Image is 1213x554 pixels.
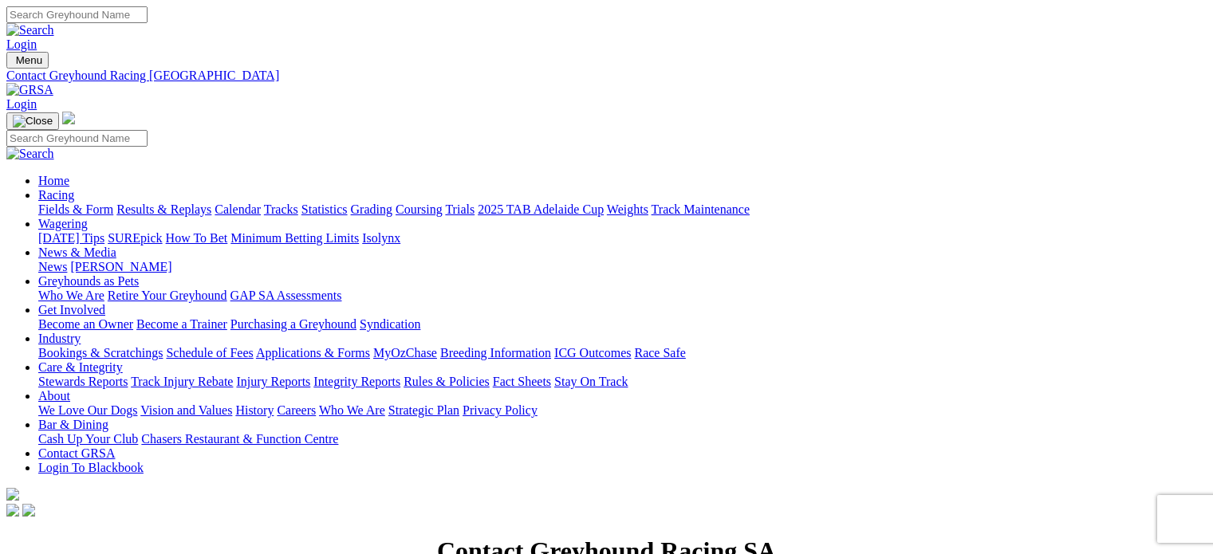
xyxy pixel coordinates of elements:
a: Weights [607,202,648,216]
a: Careers [277,403,316,417]
a: News [38,260,67,273]
a: How To Bet [166,231,228,245]
a: Statistics [301,202,348,216]
a: Contact GRSA [38,446,115,460]
a: Industry [38,332,81,345]
a: Integrity Reports [313,375,400,388]
a: [PERSON_NAME] [70,260,171,273]
a: Greyhounds as Pets [38,274,139,288]
div: Greyhounds as Pets [38,289,1207,303]
a: Become a Trainer [136,317,227,331]
img: GRSA [6,83,53,97]
a: News & Media [38,246,116,259]
a: Trials [445,202,475,216]
div: Racing [38,202,1207,217]
button: Toggle navigation [6,112,59,130]
div: Care & Integrity [38,375,1207,389]
a: Schedule of Fees [166,346,253,360]
a: Rules & Policies [404,375,490,388]
a: Grading [351,202,392,216]
a: Coursing [396,202,443,216]
input: Search [6,130,148,147]
img: Search [6,23,54,37]
a: Breeding Information [440,346,551,360]
a: Privacy Policy [463,403,538,417]
a: Fields & Form [38,202,113,216]
a: Retire Your Greyhound [108,289,227,302]
a: Tracks [264,202,298,216]
div: Get Involved [38,317,1207,332]
img: logo-grsa-white.png [6,488,19,501]
a: Wagering [38,217,88,230]
div: News & Media [38,260,1207,274]
a: Home [38,174,69,187]
a: Vision and Values [140,403,232,417]
div: About [38,403,1207,418]
a: Login To Blackbook [38,461,144,474]
a: Fact Sheets [493,375,551,388]
a: Stay On Track [554,375,628,388]
img: facebook.svg [6,504,19,517]
a: Contact Greyhound Racing [GEOGRAPHIC_DATA] [6,69,1207,83]
a: Who We Are [38,289,104,302]
a: About [38,389,70,403]
a: ICG Outcomes [554,346,631,360]
input: Search [6,6,148,23]
a: Login [6,37,37,51]
a: Track Injury Rebate [131,375,233,388]
span: Menu [16,54,42,66]
img: logo-grsa-white.png [62,112,75,124]
div: Bar & Dining [38,432,1207,446]
a: MyOzChase [373,346,437,360]
img: Close [13,115,53,128]
a: Track Maintenance [652,202,750,216]
a: Syndication [360,317,420,331]
a: Bar & Dining [38,418,108,431]
div: Industry [38,346,1207,360]
a: SUREpick [108,231,162,245]
a: Injury Reports [236,375,310,388]
img: twitter.svg [22,504,35,517]
a: Cash Up Your Club [38,432,138,446]
a: 2025 TAB Adelaide Cup [478,202,604,216]
a: Calendar [215,202,261,216]
a: We Love Our Dogs [38,403,137,417]
a: History [235,403,274,417]
a: Login [6,97,37,111]
a: Race Safe [634,346,685,360]
a: Results & Replays [116,202,211,216]
a: Purchasing a Greyhound [230,317,356,331]
img: Search [6,147,54,161]
button: Toggle navigation [6,52,49,69]
a: [DATE] Tips [38,231,104,245]
a: Who We Are [319,403,385,417]
a: Isolynx [362,231,400,245]
div: Wagering [38,231,1207,246]
a: Get Involved [38,303,105,316]
a: Minimum Betting Limits [230,231,359,245]
a: Strategic Plan [388,403,459,417]
a: Applications & Forms [256,346,370,360]
a: GAP SA Assessments [230,289,342,302]
a: Stewards Reports [38,375,128,388]
a: Bookings & Scratchings [38,346,163,360]
a: Become an Owner [38,317,133,331]
a: Care & Integrity [38,360,123,374]
a: Chasers Restaurant & Function Centre [141,432,338,446]
a: Racing [38,188,74,202]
